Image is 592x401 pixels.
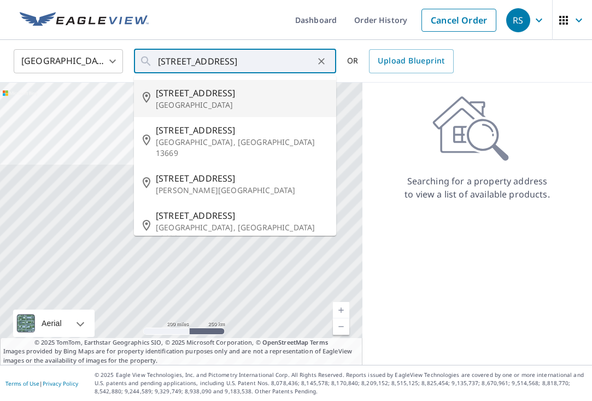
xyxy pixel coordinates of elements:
div: [GEOGRAPHIC_DATA] [14,46,123,77]
a: Current Level 5, Zoom Out [333,318,349,335]
input: Search by address or latitude-longitude [158,46,314,77]
div: RS [506,8,530,32]
span: © 2025 TomTom, Earthstar Geographics SIO, © 2025 Microsoft Corporation, © [34,338,328,347]
a: Terms [310,338,328,346]
a: Cancel Order [421,9,496,32]
span: [STREET_ADDRESS] [156,172,327,185]
p: [GEOGRAPHIC_DATA] [156,100,327,111]
span: [STREET_ADDRESS] [156,124,327,137]
p: | [5,380,78,387]
p: © 2025 Eagle View Technologies, Inc. and Pictometry International Corp. All Rights Reserved. Repo... [95,371,587,396]
img: EV Logo [20,12,149,28]
a: Current Level 5, Zoom In [333,302,349,318]
div: Aerial [13,310,95,337]
p: [PERSON_NAME][GEOGRAPHIC_DATA] [156,185,327,196]
span: [STREET_ADDRESS] [156,86,327,100]
a: OpenStreetMap [262,338,308,346]
p: Searching for a property address to view a list of available products. [404,175,550,201]
span: Upload Blueprint [378,54,444,68]
p: [GEOGRAPHIC_DATA], [GEOGRAPHIC_DATA] 13669 [156,137,327,159]
a: Upload Blueprint [369,49,453,73]
p: [GEOGRAPHIC_DATA], [GEOGRAPHIC_DATA] 12603 [156,222,327,244]
div: Aerial [38,310,65,337]
span: [STREET_ADDRESS] [156,209,327,222]
a: Privacy Policy [43,380,78,387]
button: Clear [314,54,329,69]
div: OR [347,49,454,73]
a: Terms of Use [5,380,39,387]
